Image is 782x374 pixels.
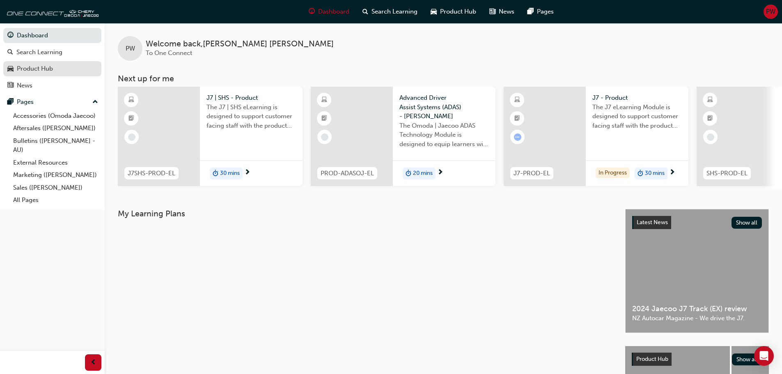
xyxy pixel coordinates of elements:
span: 20 mins [413,169,433,178]
a: Bulletins ([PERSON_NAME] - AU) [10,135,101,156]
span: News [499,7,514,16]
span: learningResourceType_ELEARNING-icon [707,95,713,106]
span: NZ Autocar Magazine - We drive the J7. [632,314,762,323]
span: car-icon [7,65,14,73]
a: Accessories (Omoda Jaecoo) [10,110,101,122]
span: car-icon [431,7,437,17]
div: Search Learning [16,48,62,57]
button: Show all [732,217,762,229]
span: booktick-icon [321,113,327,124]
span: 2024 Jaecoo J7 Track (EX) review [632,304,762,314]
div: News [17,81,32,90]
span: learningRecordVerb_NONE-icon [321,133,328,141]
span: booktick-icon [707,113,713,124]
span: learningRecordVerb_NONE-icon [128,133,135,141]
button: DashboardSearch LearningProduct HubNews [3,26,101,94]
button: Show all [732,353,763,365]
span: pages-icon [527,7,534,17]
img: oneconnect [4,3,99,20]
span: Product Hub [636,356,668,363]
h3: Next up for me [105,74,782,83]
a: Dashboard [3,28,101,43]
button: Pages [3,94,101,110]
span: next-icon [437,169,443,177]
span: The J7 | SHS eLearning is designed to support customer facing staff with the product and sales in... [206,103,296,131]
a: guage-iconDashboard [302,3,356,20]
span: J7-PROD-EL [514,169,550,178]
a: Latest NewsShow all2024 Jaecoo J7 Track (EX) reviewNZ Autocar Magazine - We drive the J7. [625,209,769,333]
a: J7-PROD-ELJ7 - ProductThe J7 eLearning Module is designed to support customer facing staff with t... [504,87,688,186]
a: car-iconProduct Hub [424,3,483,20]
a: External Resources [10,156,101,169]
span: Pages [537,7,554,16]
span: prev-icon [90,358,96,368]
span: PROD-ADASOJ-EL [321,169,374,178]
a: Marketing ([PERSON_NAME]) [10,169,101,181]
span: Latest News [637,219,668,226]
span: learningResourceType_ELEARNING-icon [321,95,327,106]
button: PW [764,5,778,19]
span: next-icon [669,169,675,177]
span: Search Learning [372,7,417,16]
span: duration-icon [638,168,643,179]
span: Product Hub [440,7,476,16]
span: PW [766,7,775,16]
a: News [3,78,101,93]
span: learningRecordVerb_ATTEMPT-icon [514,133,521,141]
a: search-iconSearch Learning [356,3,424,20]
span: search-icon [362,7,368,17]
span: SHS-PROD-EL [706,169,748,178]
a: Latest NewsShow all [632,216,762,229]
span: 30 mins [220,169,240,178]
span: Welcome back , [PERSON_NAME] [PERSON_NAME] [146,39,334,49]
span: J7SHS-PROD-EL [128,169,175,178]
span: J7 - Product [592,93,682,103]
span: 30 mins [645,169,665,178]
span: Advanced Driver Assist Systems (ADAS) - [PERSON_NAME] [399,93,489,121]
span: learningRecordVerb_NONE-icon [707,133,714,141]
a: pages-iconPages [521,3,560,20]
span: booktick-icon [514,113,520,124]
a: Product Hub [3,61,101,76]
span: PW [126,44,135,53]
span: Dashboard [318,7,349,16]
span: next-icon [244,169,250,177]
span: J7 | SHS - Product [206,93,296,103]
a: J7SHS-PROD-ELJ7 | SHS - ProductThe J7 | SHS eLearning is designed to support customer facing staf... [118,87,303,186]
span: search-icon [7,49,13,56]
span: guage-icon [309,7,315,17]
a: PROD-ADASOJ-ELAdvanced Driver Assist Systems (ADAS) - [PERSON_NAME]The Omoda | Jaecoo ADAS Techno... [311,87,495,186]
a: news-iconNews [483,3,521,20]
span: up-icon [92,97,98,108]
div: In Progress [596,167,630,179]
span: guage-icon [7,32,14,39]
span: booktick-icon [128,113,134,124]
a: Search Learning [3,45,101,60]
span: learningResourceType_ELEARNING-icon [128,95,134,106]
div: Open Intercom Messenger [754,346,774,366]
span: pages-icon [7,99,14,106]
h3: My Learning Plans [118,209,612,218]
a: Product HubShow all [632,353,762,366]
span: duration-icon [213,168,218,179]
span: To One Connect [146,49,192,57]
a: Aftersales ([PERSON_NAME]) [10,122,101,135]
span: duration-icon [406,168,411,179]
span: news-icon [7,82,14,89]
a: Sales ([PERSON_NAME]) [10,181,101,194]
span: The Omoda | Jaecoo ADAS Technology Module is designed to equip learners with essential knowledge ... [399,121,489,149]
span: news-icon [489,7,495,17]
div: Pages [17,97,34,107]
div: Product Hub [17,64,53,73]
a: All Pages [10,194,101,207]
span: learningResourceType_ELEARNING-icon [514,95,520,106]
span: The J7 eLearning Module is designed to support customer facing staff with the product and sales i... [592,103,682,131]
